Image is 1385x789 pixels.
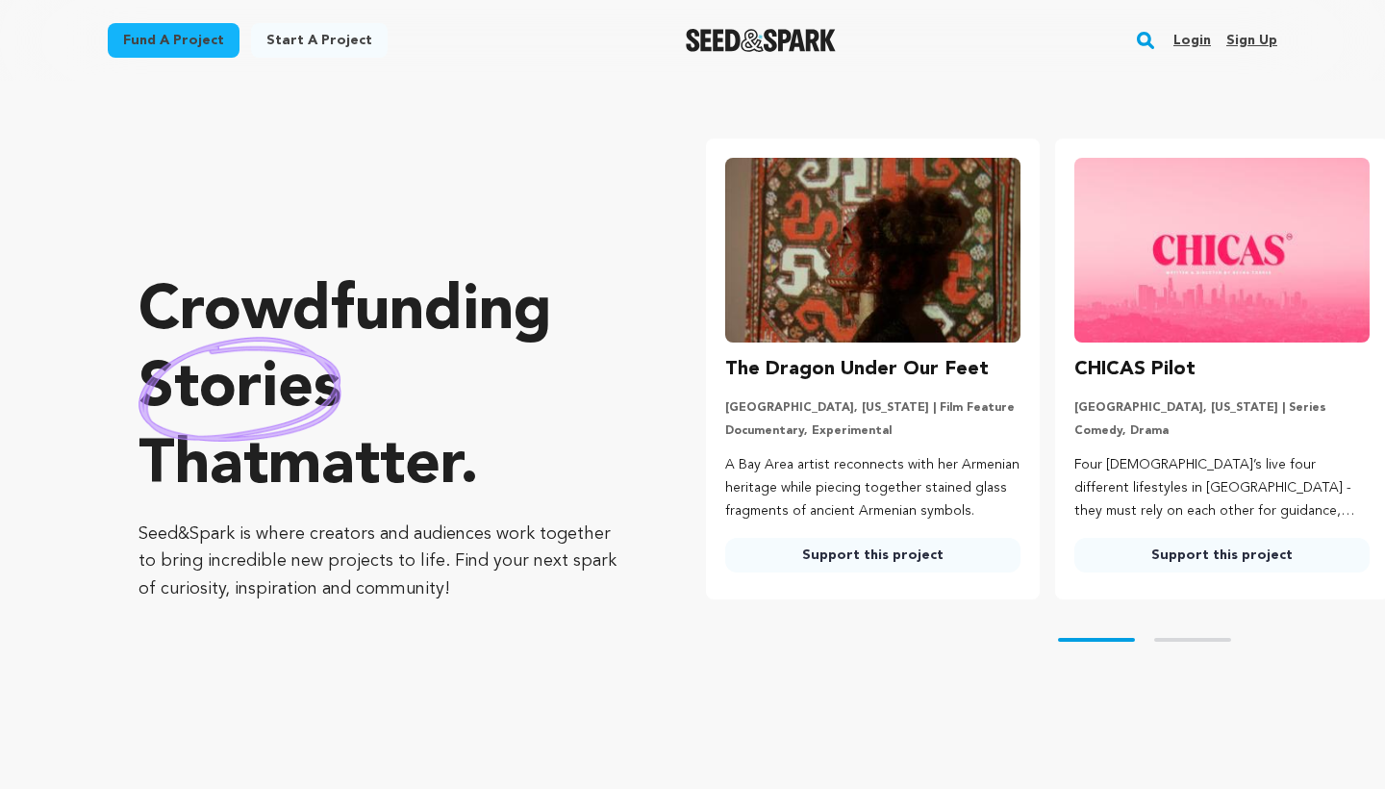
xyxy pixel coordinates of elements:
p: Comedy, Drama [1074,423,1370,439]
p: A Bay Area artist reconnects with her Armenian heritage while piecing together stained glass frag... [725,454,1020,522]
span: matter [268,436,460,497]
img: The Dragon Under Our Feet image [725,158,1020,343]
a: Start a project [251,23,388,58]
a: Fund a project [108,23,239,58]
a: Support this project [725,538,1020,573]
img: CHICAS Pilot image [1074,158,1370,343]
img: Seed&Spark Logo Dark Mode [686,29,837,52]
a: Login [1173,25,1211,56]
a: Support this project [1074,538,1370,573]
p: Documentary, Experimental [725,423,1020,439]
h3: The Dragon Under Our Feet [725,354,989,385]
p: [GEOGRAPHIC_DATA], [US_STATE] | Film Feature [725,400,1020,416]
p: Four [DEMOGRAPHIC_DATA]’s live four different lifestyles in [GEOGRAPHIC_DATA] - they must rely on... [1074,454,1370,522]
p: Crowdfunding that . [138,274,629,505]
a: Seed&Spark Homepage [686,29,837,52]
p: [GEOGRAPHIC_DATA], [US_STATE] | Series [1074,400,1370,416]
a: Sign up [1226,25,1277,56]
img: hand sketched image [138,337,341,442]
h3: CHICAS Pilot [1074,354,1196,385]
p: Seed&Spark is where creators and audiences work together to bring incredible new projects to life... [138,521,629,603]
